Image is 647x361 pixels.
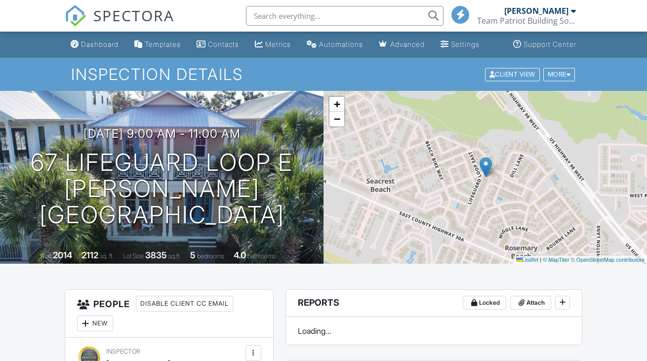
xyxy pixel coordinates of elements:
[208,40,239,48] div: Contacts
[93,5,174,26] span: SPECTORA
[145,250,167,260] div: 3835
[390,40,425,48] div: Advanced
[303,36,367,54] a: Automations (Basic)
[251,36,295,54] a: Metrics
[81,40,119,48] div: Dashboard
[329,97,344,112] a: Zoom in
[504,6,568,16] div: [PERSON_NAME]
[334,113,340,125] span: −
[193,36,243,54] a: Contacts
[197,252,224,260] span: bedrooms
[484,70,542,78] a: Client View
[77,316,113,331] div: New
[53,250,72,260] div: 2014
[168,252,181,260] span: sq.ft.
[477,16,576,26] div: Team Patriot Building Solutions
[451,40,480,48] div: Settings
[375,36,429,54] a: Advanced
[65,290,273,338] h3: People
[524,40,576,48] div: Support Center
[329,112,344,126] a: Zoom out
[334,98,340,110] span: +
[543,257,569,263] a: © MapTiler
[65,5,86,27] img: The Best Home Inspection Software - Spectora
[40,252,51,260] span: Built
[83,127,241,140] h3: [DATE] 9:00 am - 11:00 am
[136,296,233,312] div: Disable Client CC Email
[65,13,174,34] a: SPECTORA
[81,250,98,260] div: 2112
[265,40,291,48] div: Metrics
[16,150,308,228] h1: 67 Lifeguard Loop E [PERSON_NAME][GEOGRAPHIC_DATA]
[130,36,185,54] a: Templates
[485,68,540,81] div: Client View
[145,40,181,48] div: Templates
[571,257,645,263] a: © OpenStreetMap contributors
[516,257,538,263] a: Leaflet
[319,40,363,48] div: Automations
[234,250,246,260] div: 4.0
[247,252,276,260] span: bathrooms
[246,6,444,26] input: Search everything...
[67,36,122,54] a: Dashboard
[123,252,144,260] span: Lot Size
[106,348,140,355] span: Inspector
[100,252,114,260] span: sq. ft.
[190,250,196,260] div: 5
[437,36,484,54] a: Settings
[480,157,492,177] img: Marker
[540,257,541,263] span: |
[71,66,576,83] h1: Inspection Details
[543,68,575,81] div: More
[509,36,580,54] a: Support Center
